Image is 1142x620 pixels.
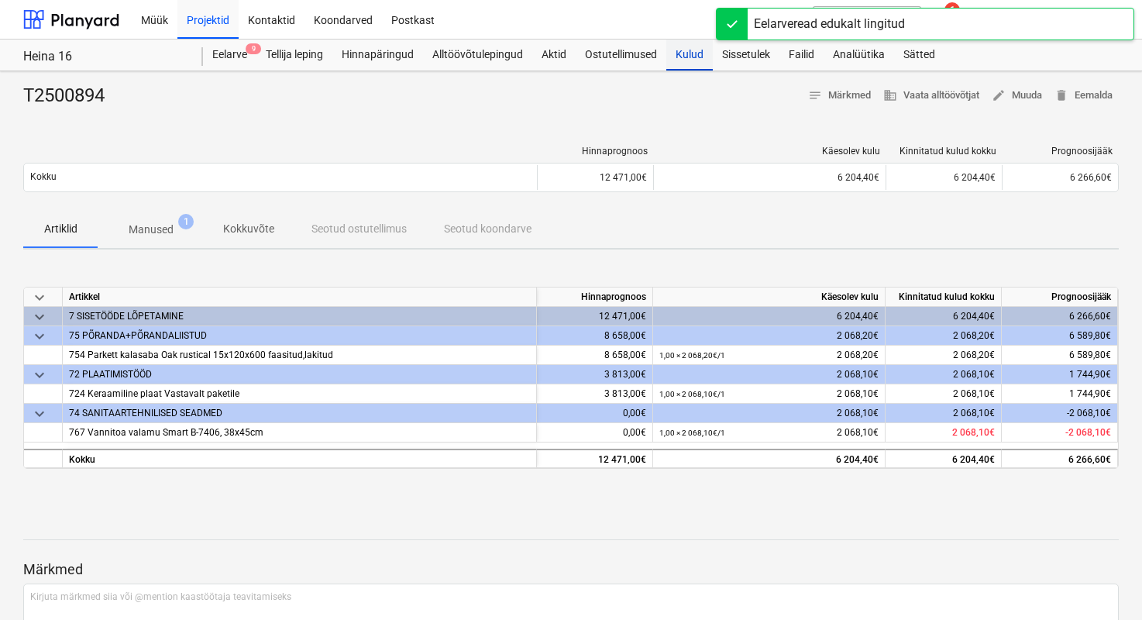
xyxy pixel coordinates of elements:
div: 6 589,80€ [1002,326,1118,346]
span: edit [992,88,1006,102]
div: 2 068,10€ [886,404,1002,423]
div: Hinnaprognoos [537,288,653,307]
span: 6 589,80€ [1069,350,1111,360]
div: Kinnitatud kulud kokku [893,146,996,157]
div: 6 204,40€ [886,165,1002,190]
div: 2 068,20€ [659,346,879,365]
div: 75 PÕRANDA+PÕRANDALIISTUD [69,326,530,345]
a: Failid [779,40,824,71]
p: Artiklid [42,221,79,237]
div: 0,00€ [537,423,653,443]
div: Prognoosijääk [1009,146,1113,157]
button: Eemalda [1048,84,1119,108]
a: Kulud [666,40,713,71]
span: keyboard_arrow_down [30,308,49,326]
span: 754 Parkett kalasaba Oak rustical 15x120x600 faasitud,lakitud [69,350,333,360]
a: Alltöövõtulepingud [423,40,532,71]
div: 0,00€ [537,404,653,423]
div: 8 658,00€ [537,346,653,365]
div: Hinnapäringud [332,40,423,71]
div: 6 204,40€ [659,450,879,470]
p: Kokku [30,170,57,184]
div: 7 SISETÖÖDE LÕPETAMINE [69,307,530,325]
div: 12 471,00€ [537,449,653,468]
div: Heina 16 [23,49,184,65]
div: -2 068,10€ [1002,404,1118,423]
p: Kokkuvõte [223,221,274,237]
span: Vaata alltöövõtjat [883,87,979,105]
span: 724 Keraamiline plaat Vastavalt paketile [69,388,239,399]
span: 2 068,20€ [953,350,995,360]
span: keyboard_arrow_down [30,366,49,384]
div: 6 204,40€ [886,307,1002,326]
span: 2 068,10€ [953,388,995,399]
div: 2 068,10€ [886,365,1002,384]
span: 2 068,10€ [952,427,995,438]
div: Eelarveread edukalt lingitud [754,15,905,33]
a: Tellija leping [256,40,332,71]
a: Analüütika [824,40,894,71]
div: Kinnitatud kulud kokku [886,288,1002,307]
a: Eelarve9 [203,40,256,71]
div: 2 068,10€ [659,423,879,443]
span: keyboard_arrow_down [30,405,49,423]
a: Aktid [532,40,576,71]
div: 6 204,40€ [659,307,879,326]
span: 1 744,90€ [1069,388,1111,399]
div: 3 813,00€ [537,365,653,384]
div: Kokku [63,449,537,468]
div: Eelarve [203,40,256,71]
div: 72 PLAATIMISTÖÖD [69,365,530,384]
span: keyboard_arrow_down [30,327,49,346]
div: 8 658,00€ [537,326,653,346]
div: 2 068,10€ [659,384,879,404]
div: 6 266,60€ [1002,307,1118,326]
p: Manused [129,222,174,238]
div: 2 068,10€ [659,365,879,384]
div: 6 266,60€ [1002,449,1118,468]
div: 2 068,10€ [659,404,879,423]
a: Sissetulek [713,40,779,71]
button: Muuda [985,84,1048,108]
div: Hinnaprognoos [544,146,648,157]
span: Märkmed [808,87,871,105]
div: 6 204,40€ [660,172,879,183]
span: notes [808,88,822,102]
div: Artikkel [63,288,537,307]
span: Eemalda [1054,87,1113,105]
div: T2500894 [23,84,117,108]
span: Muuda [992,87,1042,105]
small: 1,00 × 2 068,10€ / 1 [659,390,725,398]
span: 6 266,60€ [1070,172,1112,183]
small: 1,00 × 2 068,10€ / 1 [659,429,725,437]
div: Käesolev kulu [660,146,880,157]
div: 2 068,20€ [886,326,1002,346]
iframe: Chat Widget [1065,546,1142,620]
div: 12 471,00€ [537,165,653,190]
button: Vaata alltöövõtjat [877,84,985,108]
span: delete [1054,88,1068,102]
span: 767 Vannitoa valamu Smart B-7406, 38x45cm [69,427,263,438]
div: 6 204,40€ [886,449,1002,468]
p: Märkmed [23,560,1119,579]
span: 9 [246,43,261,54]
span: 1 [178,214,194,229]
div: 1 744,90€ [1002,365,1118,384]
div: Prognoosijääk [1002,288,1118,307]
button: Märkmed [802,84,877,108]
div: 2 068,20€ [659,326,879,346]
div: 12 471,00€ [537,307,653,326]
a: Ostutellimused [576,40,666,71]
div: 74 SANITAARTEHNILISED SEADMED [69,404,530,422]
span: business [883,88,897,102]
div: Sätted [894,40,944,71]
